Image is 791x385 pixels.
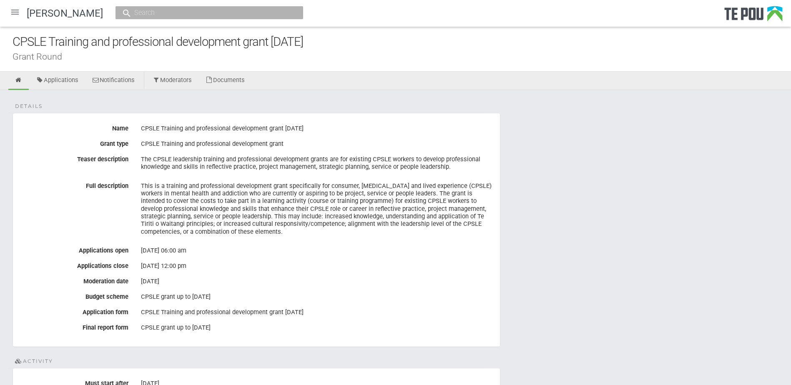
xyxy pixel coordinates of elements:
label: Name [13,122,135,132]
label: Application form [13,305,135,316]
div: CPSLE grant up to [DATE] [141,321,494,335]
label: Applications open [13,244,135,254]
div: CPSLE Training and professional development grant [DATE] [141,122,494,136]
label: Full description [13,179,135,190]
a: Documents [199,72,251,90]
label: Teaser description [13,152,135,163]
p: This is a training and professional development grant specifically for consumer, [MEDICAL_DATA] a... [141,182,494,235]
div: [DATE] 06:00 am [141,244,494,258]
label: Budget scheme [13,290,135,300]
label: Grant type [13,137,135,147]
span: Details [15,102,43,110]
a: Notifications [85,72,141,90]
span: Activity [15,357,53,365]
p: The CPSLE leadership training and professional development grants are for existing CPSLE workers ... [141,155,494,171]
div: CPSLE Training and professional development grant [DATE] [13,33,791,51]
div: [DATE] [141,275,494,289]
label: Moderation date [13,275,135,285]
div: CPSLE Training and professional development grant [141,137,494,151]
div: CPSLE Training and professional development grant [DATE] [141,305,494,320]
a: Moderators [146,72,198,90]
input: Search [132,8,279,17]
label: Final report form [13,321,135,331]
div: [DATE] 12:00 pm [141,259,494,273]
a: Applications [30,72,85,90]
div: Grant Round [13,52,791,61]
label: Applications close [13,259,135,270]
div: CPSLE grant up to [DATE] [141,290,494,304]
